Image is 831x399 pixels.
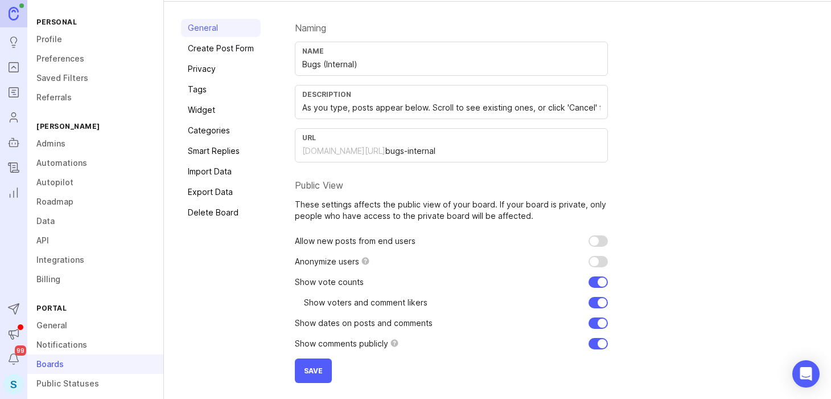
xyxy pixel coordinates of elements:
[181,19,261,37] a: General
[304,367,323,375] span: Save
[27,49,163,68] a: Preferences
[302,90,600,99] div: Description
[27,14,163,30] div: Personal
[27,211,163,231] a: Data
[3,324,24,344] button: Announcements
[15,345,26,356] span: 99
[27,153,163,173] a: Automations
[792,360,820,388] div: Open Intercom Messenger
[181,121,261,140] a: Categories
[3,107,24,128] a: Users
[27,30,163,49] a: Profile
[27,335,163,355] a: Notifications
[27,316,163,335] a: General
[181,183,261,201] a: Export Data
[181,101,261,119] a: Widget
[3,299,24,319] button: Send to Autopilot
[3,32,24,52] a: Ideas
[3,157,24,178] a: Changelog
[302,145,385,157] div: [DOMAIN_NAME][URL]
[3,57,24,78] a: Portal
[295,338,388,349] p: Show comments publicly
[3,132,24,153] a: Autopilot
[181,142,261,160] a: Smart Replies
[181,203,261,222] a: Delete Board
[27,231,163,250] a: API
[302,47,600,55] div: Name
[302,133,600,142] div: URL
[27,88,163,107] a: Referrals
[27,68,163,88] a: Saved Filters
[304,297,427,308] p: Show voters and comment likers
[295,23,608,32] div: Naming
[295,276,364,288] p: Show vote counts
[3,349,24,369] button: Notifications
[27,192,163,211] a: Roadmap
[3,374,24,394] button: S
[27,119,163,134] div: [PERSON_NAME]
[27,250,163,270] a: Integrations
[27,270,163,289] a: Billing
[295,256,359,267] p: Anonymize users
[295,181,608,190] div: Public View
[3,82,24,103] a: Roadmaps
[3,182,24,203] a: Reporting
[295,317,433,329] p: Show dates on posts and comments
[295,199,608,222] p: These settings affects the public view of your board. If your board is private, only people who h...
[181,60,261,78] a: Privacy
[27,173,163,192] a: Autopilot
[181,162,261,181] a: Import Data
[27,134,163,153] a: Admins
[181,80,261,99] a: Tags
[9,7,19,20] img: Canny Home
[295,235,415,247] p: Allow new posts from end users
[295,359,332,383] button: Save
[27,374,163,393] a: Public Statuses
[181,39,261,58] a: Create Post Form
[27,300,163,316] div: Portal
